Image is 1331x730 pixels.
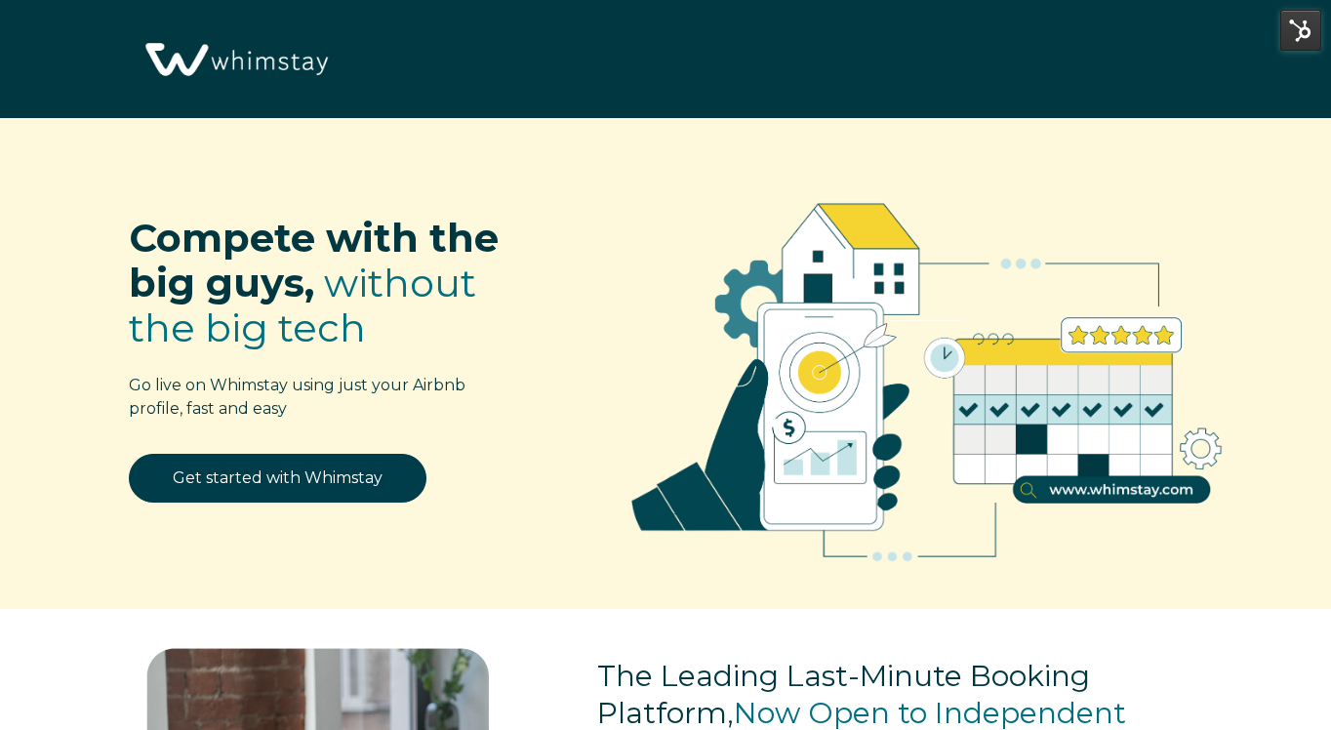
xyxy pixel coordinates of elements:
span: without the big tech [129,259,476,351]
img: Whimstay Logo-02 1 [137,10,334,111]
span: Compete with the big guys, [129,214,499,306]
span: Go live on Whimstay using just your Airbnb profile, fast and easy [129,376,465,418]
a: Get started with Whimstay [129,454,426,503]
img: HubSpot Tools Menu Toggle [1280,10,1321,51]
img: RBO Ilustrations-02 [584,147,1270,598]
